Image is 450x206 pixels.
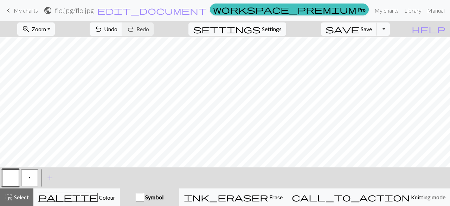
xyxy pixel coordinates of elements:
[144,194,163,200] span: Symbol
[17,22,55,36] button: Zoom
[410,194,445,200] span: Knitting mode
[210,4,369,15] a: Pro
[44,6,52,15] span: public
[97,6,207,15] span: edit_document
[120,188,179,206] button: Symbol
[268,194,283,200] span: Erase
[262,25,282,33] span: Settings
[46,173,54,183] span: add
[4,6,13,15] span: keyboard_arrow_left
[361,26,372,32] span: Save
[326,24,359,34] span: save
[55,6,94,14] h2: flo.jpg / flo.jpg
[287,188,450,206] button: Knitting mode
[38,192,97,202] span: palette
[104,26,117,32] span: Undo
[193,25,261,33] i: Settings
[14,7,38,14] span: My charts
[292,192,410,202] span: call_to_action
[193,24,261,34] span: settings
[28,175,31,180] span: purl
[188,22,286,36] button: SettingsSettings
[401,4,424,18] a: Library
[32,26,46,32] span: Zoom
[94,24,103,34] span: undo
[412,24,445,34] span: help
[372,4,401,18] a: My charts
[98,194,115,201] span: Colour
[22,24,30,34] span: zoom_in
[90,22,122,36] button: Undo
[4,5,38,16] a: My charts
[33,188,120,206] button: Colour
[5,192,13,202] span: highlight_alt
[184,192,268,202] span: ink_eraser
[321,22,377,36] button: Save
[21,170,38,186] button: p
[179,188,287,206] button: Erase
[213,5,356,14] span: workspace_premium
[13,194,29,200] span: Select
[424,4,448,18] a: Manual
